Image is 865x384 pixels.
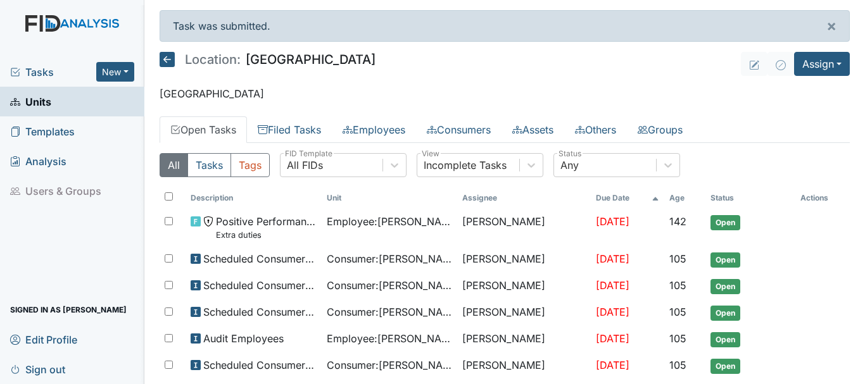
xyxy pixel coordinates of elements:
td: [PERSON_NAME] [457,246,590,273]
input: Toggle All Rows Selected [165,192,173,201]
td: [PERSON_NAME] [457,209,590,246]
span: Consumer : [PERSON_NAME] [327,304,453,319]
div: Type filter [160,153,270,177]
a: Open Tasks [160,116,247,143]
button: All [160,153,188,177]
span: Units [10,92,51,111]
span: Open [710,306,740,321]
span: Employee : [PERSON_NAME] [327,214,453,229]
span: Templates [10,121,75,141]
span: [DATE] [596,215,629,228]
a: Consumers [416,116,502,143]
span: 105 [669,332,686,345]
span: Location: [185,53,241,66]
span: Scheduled Consumer Chart Review [203,304,317,319]
span: Edit Profile [10,330,77,349]
div: Incomplete Tasks [424,158,507,173]
button: × [814,11,849,41]
th: Toggle SortBy [664,187,706,209]
small: Extra duties [216,229,317,241]
span: [DATE] [596,306,629,318]
span: Sign out [10,359,65,379]
span: Open [710,279,740,294]
th: Toggle SortBy [186,187,322,209]
span: Scheduled Consumer Chart Review [203,251,317,266]
span: 142 [669,215,686,228]
th: Toggle SortBy [322,187,458,209]
span: [DATE] [596,332,629,345]
a: Tasks [10,65,96,80]
span: Employee : [PERSON_NAME] [327,331,453,346]
span: 105 [669,279,686,292]
span: Consumer : [PERSON_NAME] [327,278,453,293]
p: [GEOGRAPHIC_DATA] [160,86,850,101]
th: Toggle SortBy [591,187,664,209]
button: Assign [794,52,850,76]
td: [PERSON_NAME] [457,299,590,326]
span: Consumer : [PERSON_NAME] [327,357,453,373]
span: [DATE] [596,359,629,371]
span: Scheduled Consumer Chart Review [203,278,317,293]
div: All FIDs [287,158,323,173]
h5: [GEOGRAPHIC_DATA] [160,52,376,67]
button: Tags [230,153,270,177]
span: Open [710,252,740,268]
span: Audit Employees [203,331,284,346]
span: Open [710,332,740,347]
span: 105 [669,306,686,318]
span: Analysis [10,151,66,171]
span: Signed in as [PERSON_NAME] [10,300,127,319]
span: [DATE] [596,279,629,292]
span: 105 [669,359,686,371]
button: New [96,62,134,82]
td: [PERSON_NAME] [457,352,590,379]
span: × [826,16,837,35]
th: Toggle SortBy [705,187,795,209]
span: 105 [669,252,686,265]
a: Assets [502,116,564,143]
a: Others [564,116,627,143]
td: [PERSON_NAME] [457,273,590,299]
div: Any [560,158,579,173]
a: Employees [332,116,416,143]
td: [PERSON_NAME] [457,326,590,352]
span: Consumer : [PERSON_NAME][GEOGRAPHIC_DATA] [327,251,453,266]
span: Positive Performance Review Extra duties [216,214,317,241]
th: Assignee [457,187,590,209]
a: Filed Tasks [247,116,332,143]
span: Open [710,215,740,230]
span: [DATE] [596,252,629,265]
a: Groups [627,116,693,143]
span: Scheduled Consumer Chart Review [203,357,317,373]
th: Actions [795,187,850,209]
div: Task was submitted. [160,10,850,42]
button: Tasks [187,153,231,177]
span: Open [710,359,740,374]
